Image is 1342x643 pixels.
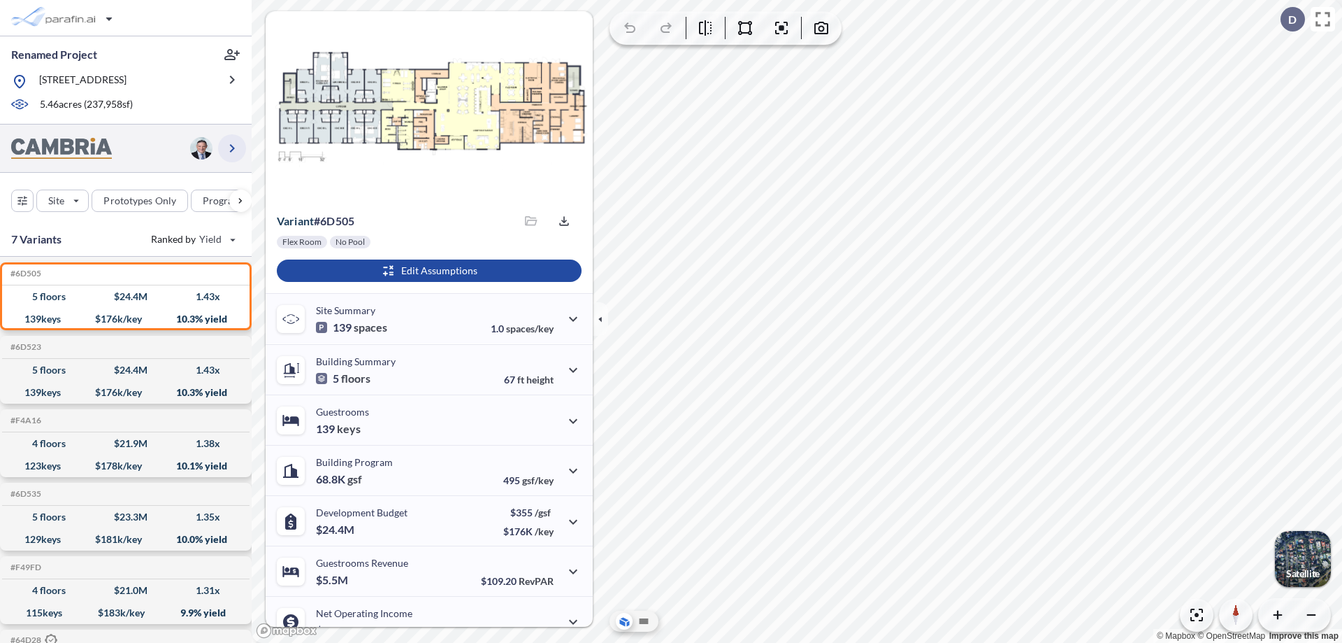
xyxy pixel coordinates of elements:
[316,304,375,316] p: Site Summary
[316,422,361,436] p: 139
[523,626,554,637] span: margin
[39,73,127,90] p: [STREET_ADDRESS]
[316,523,356,537] p: $24.4M
[11,47,97,62] p: Renamed Project
[140,228,245,250] button: Ranked by Yield
[481,575,554,587] p: $109.20
[1288,13,1297,26] p: D
[635,613,652,630] button: Site Plan
[199,232,222,246] span: Yield
[506,323,554,334] span: spaces/key
[503,507,554,518] p: $355
[8,269,41,278] h5: Click to copy the code
[8,416,41,425] h5: Click to copy the code
[256,623,317,639] a: Mapbox homepage
[519,575,554,587] span: RevPAR
[11,138,112,160] img: BrandImage
[535,525,554,537] span: /key
[277,214,354,228] p: # 6d505
[277,214,314,227] span: Variant
[494,626,554,637] p: 45.0%
[191,190,266,212] button: Program
[517,374,524,386] span: ft
[347,472,362,486] span: gsf
[190,137,212,160] img: user logo
[316,607,412,619] p: Net Operating Income
[616,613,633,630] button: Aerial View
[8,342,41,352] h5: Click to copy the code
[92,190,188,212] button: Prototypes Only
[1286,568,1320,579] p: Satellite
[316,320,387,334] p: 139
[36,190,89,212] button: Site
[316,372,370,386] p: 5
[103,194,176,208] p: Prototypes Only
[8,489,41,499] h5: Click to copy the code
[401,264,477,278] p: Edit Assumptions
[535,507,551,518] span: /gsf
[8,563,41,572] h5: Click to copy the code
[354,320,387,334] span: spaces
[1197,631,1265,641] a: OpenStreetMap
[337,422,361,436] span: keys
[316,573,350,587] p: $5.5M
[1275,531,1331,587] button: Switcher ImageSatellite
[316,472,362,486] p: 68.8K
[504,374,554,386] p: 67
[316,507,407,518] p: Development Budget
[1269,631,1339,641] a: Improve this map
[316,623,350,637] p: $2.5M
[11,231,62,248] p: 7 Variants
[335,236,365,248] p: No Pool
[40,97,133,113] p: 5.46 acres ( 237,958 sf)
[282,236,322,248] p: Flex Room
[316,406,369,418] p: Guestrooms
[48,194,64,208] p: Site
[491,323,554,334] p: 1.0
[316,456,393,468] p: Building Program
[203,194,242,208] p: Program
[503,525,554,537] p: $176K
[522,474,554,486] span: gsf/key
[316,355,396,367] p: Building Summary
[526,374,554,386] span: height
[341,372,370,386] span: floors
[1157,631,1195,641] a: Mapbox
[316,557,408,569] p: Guestrooms Revenue
[1275,531,1331,587] img: Switcher Image
[277,260,582,282] button: Edit Assumptions
[503,474,554,486] p: 495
